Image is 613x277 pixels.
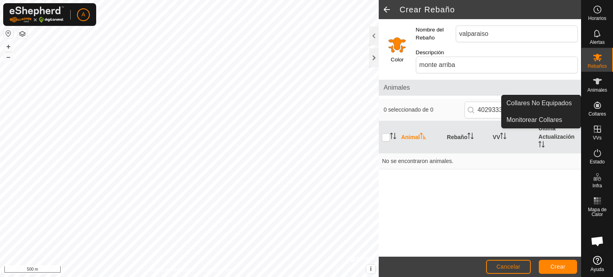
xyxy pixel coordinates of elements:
p-sorticon: Activar para ordenar [390,134,396,140]
h2: Crear Rebaño [399,5,581,14]
button: Capas del Mapa [18,29,27,39]
label: Color [391,56,403,64]
span: Cancelar [496,263,520,270]
a: Ayuda [581,253,613,275]
span: A [81,10,85,19]
td: No se encontraron animales. [379,153,581,169]
span: Rebaños [587,64,607,69]
p-sorticon: Activar para ordenar [467,134,474,140]
p-sorticon: Activar para ordenar [538,142,545,149]
button: Restablecer Mapa [4,29,13,38]
div: Chat abierto [585,229,609,253]
label: Descripción [416,49,456,57]
span: Crear [550,263,566,270]
span: Alertas [590,40,605,45]
a: Collares No Equipados [502,95,581,111]
button: – [4,52,13,62]
a: Contáctenos [204,267,231,274]
th: VV [490,121,536,153]
th: Rebaño [444,121,490,153]
button: i [366,265,375,273]
span: i [370,265,372,272]
button: + [4,42,13,51]
span: 0 seleccionado de 0 [384,106,464,114]
button: Crear [539,260,577,274]
span: Mapa de Calor [583,207,611,217]
a: Política de Privacidad [148,267,194,274]
span: Monitorear Collares [506,115,562,125]
span: Animales [384,83,576,92]
input: Buscar (S) [465,102,561,118]
span: Estado [590,159,605,164]
span: Animales [587,88,607,92]
img: Logo Gallagher [10,6,64,23]
span: Horarios [588,16,606,21]
span: Infra [592,183,602,188]
p-sorticon: Activar para ordenar [420,134,426,140]
span: Ayuda [591,267,604,272]
button: Cancelar [486,260,531,274]
th: Última Actualización [535,121,581,153]
span: Collares No Equipados [506,98,572,108]
span: Collares [588,112,606,116]
label: Nombre del Rebaño [416,26,456,42]
a: Monitorear Collares [502,112,581,128]
th: Animal [398,121,444,153]
p-sorticon: Activar para ordenar [500,134,506,140]
span: VVs [593,136,601,140]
